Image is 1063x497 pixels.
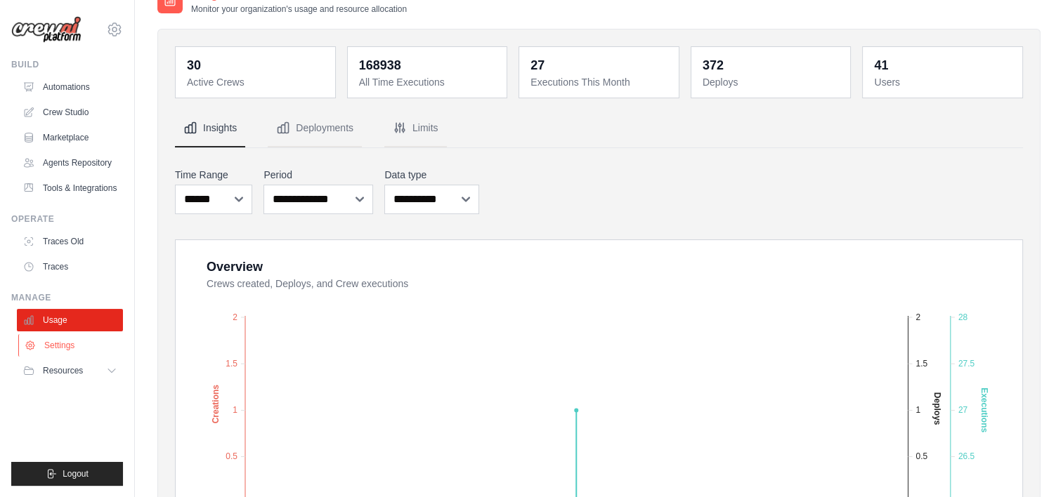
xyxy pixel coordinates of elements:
[530,75,670,89] dt: Executions This Month
[958,358,975,368] tspan: 27.5
[874,55,888,75] div: 41
[915,451,927,461] tspan: 0.5
[17,76,123,98] a: Automations
[874,75,1014,89] dt: Users
[226,358,237,368] tspan: 1.5
[207,277,1005,291] dt: Crews created, Deploys, and Crew executions
[703,55,724,75] div: 372
[384,168,478,182] label: Data type
[932,392,942,425] text: Deploys
[63,468,89,479] span: Logout
[17,152,123,174] a: Agents Repository
[17,359,123,382] button: Resources
[384,110,447,147] button: Limits
[207,257,263,277] div: Overview
[233,405,237,415] tspan: 1
[359,55,401,75] div: 168938
[11,213,123,225] div: Operate
[18,334,124,357] a: Settings
[11,292,123,303] div: Manage
[359,75,499,89] dt: All Time Executions
[11,462,123,486] button: Logout
[17,256,123,278] a: Traces
[233,312,237,322] tspan: 2
[191,4,407,15] p: Monitor your organization's usage and resource allocation
[958,451,975,461] tspan: 26.5
[226,451,237,461] tspan: 0.5
[915,358,927,368] tspan: 1.5
[211,384,221,423] text: Creations
[17,177,123,199] a: Tools & Integrations
[268,110,362,147] button: Deployments
[17,126,123,149] a: Marketplace
[11,59,123,70] div: Build
[915,405,920,415] tspan: 1
[187,75,327,89] dt: Active Crews
[915,312,920,322] tspan: 2
[17,101,123,124] a: Crew Studio
[17,309,123,331] a: Usage
[175,110,245,147] button: Insights
[187,55,201,75] div: 30
[263,168,373,182] label: Period
[703,75,842,89] dt: Deploys
[17,230,123,253] a: Traces Old
[175,168,252,182] label: Time Range
[175,110,1023,147] nav: Tabs
[979,387,989,432] text: Executions
[958,405,968,415] tspan: 27
[530,55,544,75] div: 27
[11,16,81,44] img: Logo
[958,312,968,322] tspan: 28
[43,365,83,376] span: Resources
